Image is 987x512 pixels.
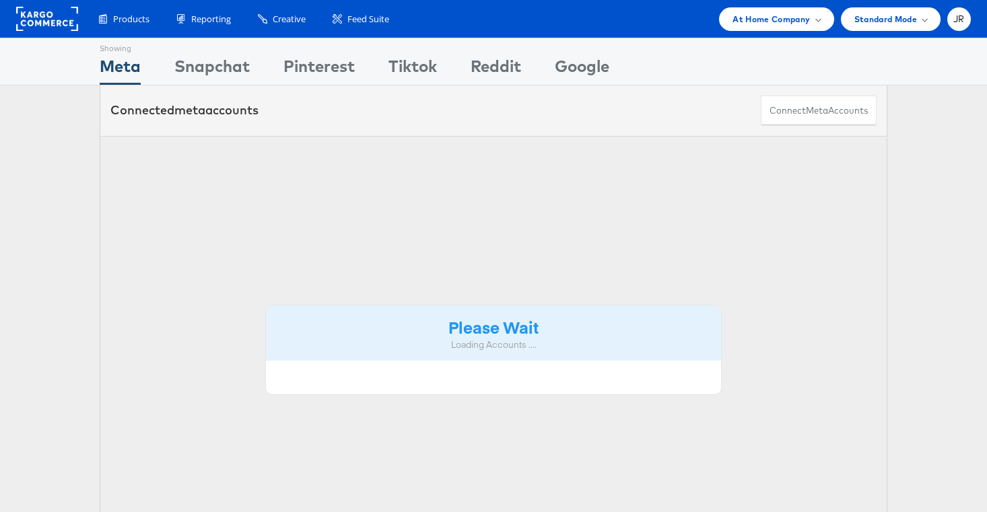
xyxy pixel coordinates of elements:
[448,316,539,338] strong: Please Wait
[174,54,250,85] div: Snapchat
[276,338,711,351] div: Loading Accounts ....
[273,13,306,26] span: Creative
[191,13,231,26] span: Reporting
[100,38,141,54] div: Showing
[555,54,609,85] div: Google
[471,54,521,85] div: Reddit
[388,54,437,85] div: Tiktok
[733,12,810,26] span: At Home Company
[100,54,141,85] div: Meta
[761,96,877,126] button: ConnectmetaAccounts
[283,54,355,85] div: Pinterest
[110,102,259,119] div: Connected accounts
[806,104,828,117] span: meta
[854,12,917,26] span: Standard Mode
[347,13,389,26] span: Feed Suite
[174,102,205,118] span: meta
[953,15,965,24] span: JR
[113,13,149,26] span: Products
